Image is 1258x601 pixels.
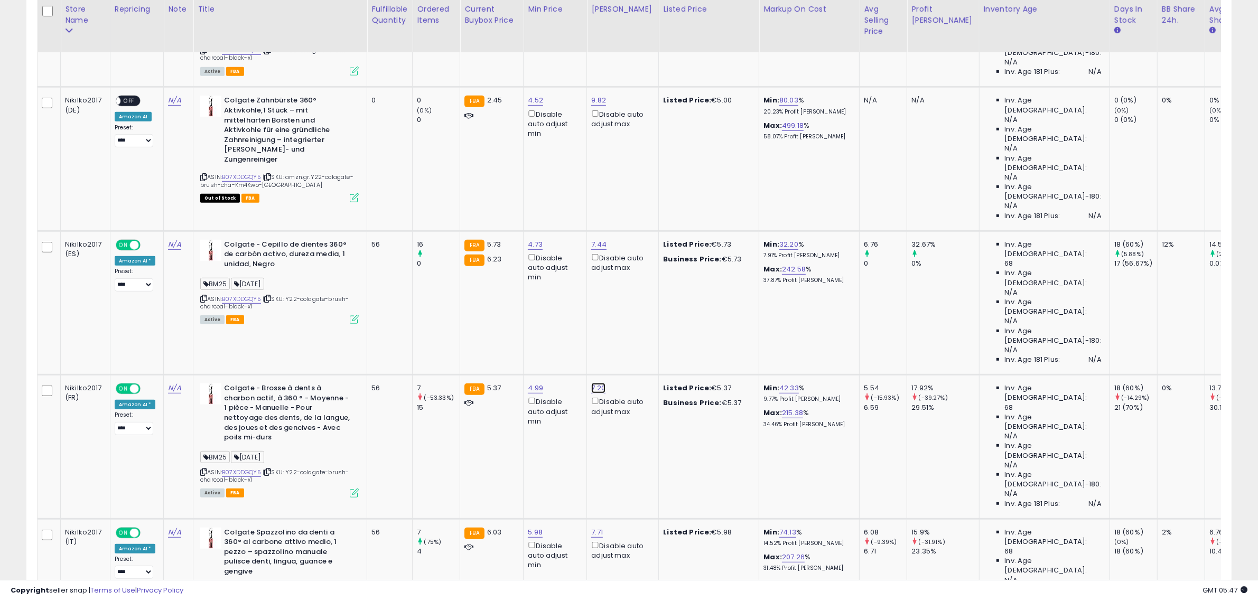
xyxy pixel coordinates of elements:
[168,95,181,106] a: N/A
[1005,67,1060,77] span: Inv. Age 181 Plus:
[1209,115,1253,125] div: 0%
[198,4,362,15] div: Title
[417,547,460,556] div: 4
[222,468,261,477] a: B07XDDGQY5
[1005,499,1060,509] span: Inv. Age 181 Plus:
[663,527,711,537] b: Listed Price:
[371,383,404,393] div: 56
[200,240,359,323] div: ASIN:
[115,400,156,409] div: Amazon AI *
[864,96,899,105] div: N/A
[1114,383,1157,393] div: 18 (60%)
[1005,259,1013,268] span: 68
[779,239,798,250] a: 32.20
[1005,240,1102,259] span: Inv. Age [DEMOGRAPHIC_DATA]:
[663,96,751,105] div: €5.00
[763,108,851,116] p: 20.23% Profit [PERSON_NAME]
[1209,547,1253,556] div: 10.45%
[487,239,501,249] span: 5.73
[1209,259,1253,268] div: 0.07%
[371,96,404,105] div: 0
[1005,115,1018,125] span: N/A
[417,4,455,26] div: Ordered Items
[168,527,181,538] a: N/A
[864,403,907,412] div: 6.59
[871,393,899,402] small: (-15.93%)
[919,538,945,546] small: (-31.91%)
[1114,403,1157,412] div: 21 (70%)
[1162,528,1197,537] div: 2%
[1209,106,1224,115] small: (0%)
[663,254,721,264] b: Business Price:
[763,383,851,403] div: %
[911,240,979,249] div: 32.67%
[115,124,156,148] div: Preset:
[911,96,971,105] div: N/A
[226,315,244,324] span: FBA
[763,396,851,403] p: 9.77% Profit [PERSON_NAME]
[528,95,543,106] a: 4.52
[782,552,805,562] a: 207.26
[1005,316,1018,326] span: N/A
[663,398,751,408] div: €5.37
[115,268,156,292] div: Preset:
[115,411,156,435] div: Preset:
[115,112,152,121] div: Amazon AI
[200,451,230,463] span: BM25
[65,383,102,402] div: Nikilko2017 (FR)
[782,264,806,275] a: 242.58
[1089,67,1102,77] span: N/A
[1005,431,1018,441] span: N/A
[763,4,855,15] div: Markup on Cost
[371,4,408,26] div: Fulfillable Quantity
[663,383,751,393] div: €5.37
[1089,211,1102,221] span: N/A
[1114,538,1129,546] small: (0%)
[168,383,181,393] a: N/A
[528,4,582,15] div: Min Price
[1005,412,1102,431] span: Inv. Age [DEMOGRAPHIC_DATA]:
[911,383,979,393] div: 17.92%
[200,489,225,497] span: All listings currently available for purchase on Amazon
[1005,326,1102,345] span: Inv. Age [DEMOGRAPHIC_DATA]-180:
[1114,106,1129,115] small: (0%)
[1089,499,1102,509] span: N/A
[1209,4,1249,26] div: Avg BB Share
[464,4,519,26] div: Current Buybox Price
[115,556,156,579] div: Preset:
[1216,250,1253,258] small: (20657.14%)
[115,544,156,553] div: Amazon AI *
[591,252,650,273] div: Disable auto adjust max
[763,239,779,249] b: Min:
[200,315,225,324] span: All listings currently available for purchase on Amazon
[1005,201,1018,211] span: N/A
[779,383,799,393] a: 42.33
[763,277,851,284] p: 37.87% Profit [PERSON_NAME]
[763,264,782,274] b: Max:
[911,4,974,26] div: Profit [PERSON_NAME]
[782,120,804,131] a: 499.18
[782,408,803,418] a: 215.38
[864,528,907,537] div: 6.08
[224,96,352,167] b: Colgate Zahnbürste 360° Aktivkohle,1 Stück – mit mittelharten Borsten und Aktivkohle für eine grü...
[1005,58,1018,67] span: N/A
[1114,96,1157,105] div: 0 (0%)
[864,547,907,556] div: 6.71
[864,383,907,393] div: 5.54
[1005,211,1060,221] span: Inv. Age 181 Plus:
[911,259,979,268] div: 0%
[763,95,779,105] b: Min:
[1114,115,1157,125] div: 0 (0%)
[200,278,230,290] span: BM25
[1162,383,1197,393] div: 0%
[65,96,102,115] div: Nikilko2017 (DE)
[591,108,650,129] div: Disable auto adjust max
[528,540,579,570] div: Disable auto adjust min
[528,252,579,282] div: Disable auto adjust min
[919,393,948,402] small: (-39.27%)
[911,403,979,412] div: 29.51%
[663,239,711,249] b: Listed Price:
[591,396,650,416] div: Disable auto adjust max
[487,254,502,264] span: 6.23
[1114,4,1153,26] div: Days In Stock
